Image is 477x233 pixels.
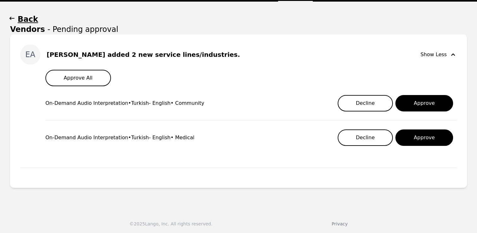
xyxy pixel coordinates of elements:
[421,45,457,65] button: Show Less
[129,221,212,227] div: © 2025 Lango, Inc. All rights reserved.
[45,134,195,141] div: On-Demand Audio Interpretation • Turkish - English • Medical
[45,99,204,107] div: On-Demand Audio Interpretation • Turkish - English • Community
[47,24,118,34] span: - Pending approval
[18,14,38,24] h1: Back
[10,14,467,24] button: Back
[421,51,457,58] div: Show Less
[45,70,111,86] button: Approve All
[47,50,240,59] div: [PERSON_NAME] added 2 new service lines/industries.
[338,129,393,146] button: Decline
[332,221,348,226] a: Privacy
[338,95,393,111] button: Decline
[10,24,45,34] h1: Vendors
[395,129,453,146] button: Approve
[25,50,35,60] span: EA
[395,95,453,111] button: Approve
